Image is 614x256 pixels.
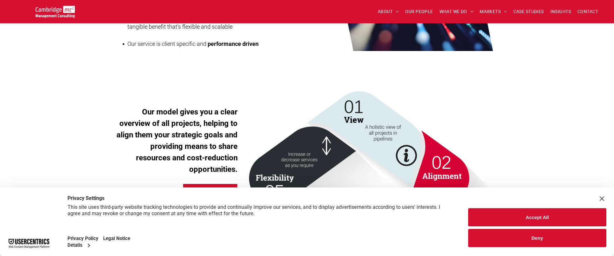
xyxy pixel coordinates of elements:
a: WHAT WE DO [436,7,477,17]
span: GET IN TOUCH [194,184,226,200]
img: Go to Homepage [36,6,75,18]
span: , delivering tangible benefit that’s flexible and scalable [127,14,270,30]
span: performance driven [208,40,259,47]
a: Your Business Transformed | Cambridge Management Consulting [36,7,75,13]
a: GET IN TOUCH [183,184,238,201]
span: Our model gives you a clear overview of all projects, helping to align them your strategic goals ... [117,107,238,174]
a: INSIGHTS [547,7,574,17]
a: ABOUT [375,7,402,17]
a: MARKETS [476,7,510,17]
a: CONTACT [574,7,601,17]
a: CASE STUDIES [510,7,547,17]
span: Our service is client specific and [127,40,206,47]
a: OUR PEOPLE [402,7,436,17]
